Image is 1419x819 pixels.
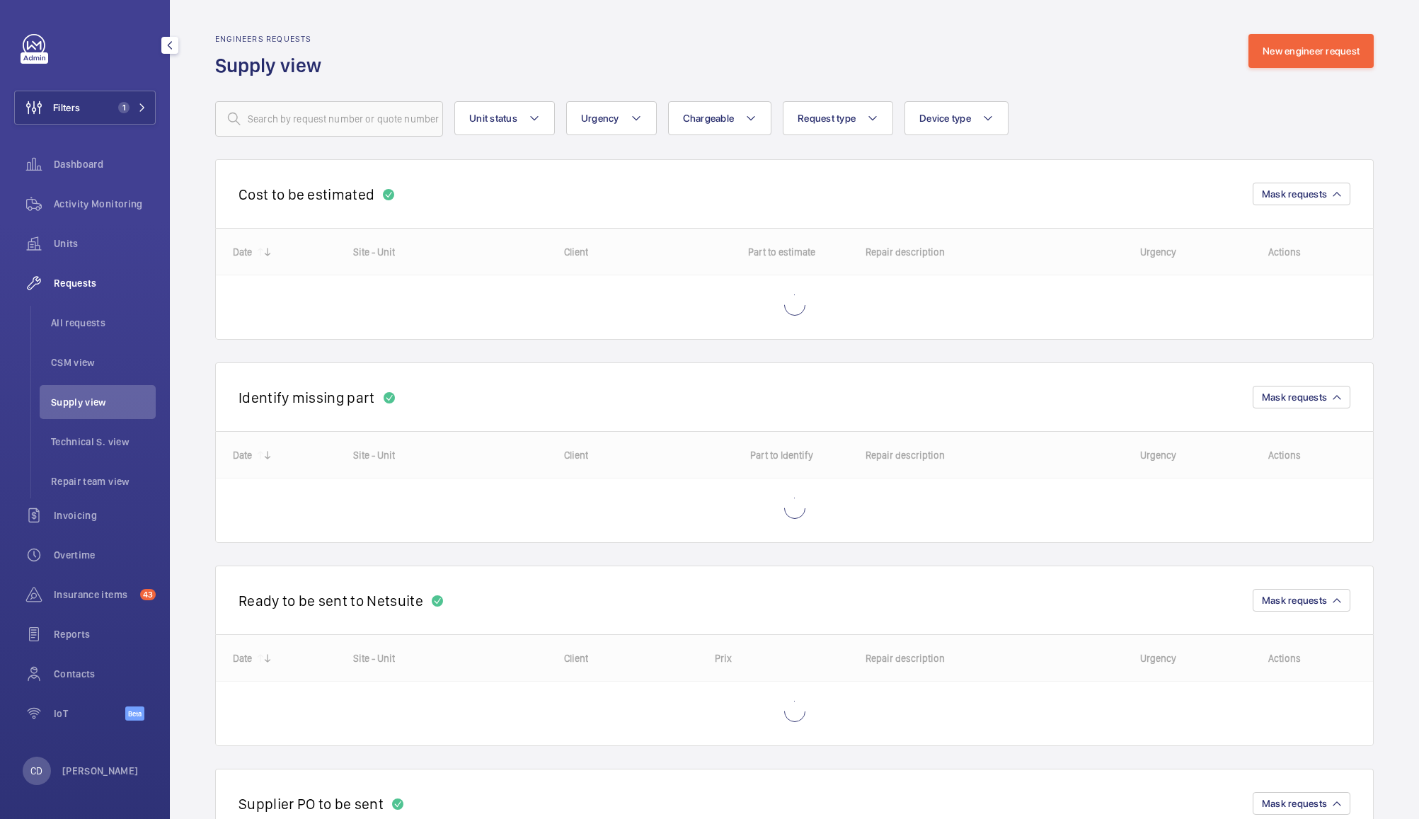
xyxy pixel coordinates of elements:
[783,101,893,135] button: Request type
[683,113,735,124] span: Chargeable
[1262,188,1327,200] span: Mask requests
[1253,792,1350,815] button: Mask requests
[1262,391,1327,403] span: Mask requests
[919,113,971,124] span: Device type
[14,91,156,125] button: Filters1
[1248,34,1374,68] button: New engineer request
[140,589,156,600] span: 43
[904,101,1009,135] button: Device type
[239,592,423,609] h2: Ready to be sent to Netsuite
[454,101,555,135] button: Unit status
[118,102,130,113] span: 1
[54,548,156,562] span: Overtime
[668,101,772,135] button: Chargeable
[1253,183,1350,205] button: Mask requests
[1262,595,1327,606] span: Mask requests
[1253,386,1350,408] button: Mask requests
[798,113,856,124] span: Request type
[51,316,156,330] span: All requests
[469,113,517,124] span: Unit status
[215,101,443,137] input: Search by request number or quote number
[51,395,156,409] span: Supply view
[51,474,156,488] span: Repair team view
[1262,798,1327,809] span: Mask requests
[1253,589,1350,612] button: Mask requests
[566,101,657,135] button: Urgency
[239,795,384,813] h2: Supplier PO to be sent
[54,157,156,171] span: Dashboard
[54,197,156,211] span: Activity Monitoring
[54,588,134,602] span: Insurance items
[51,435,156,449] span: Technical S. view
[54,706,125,721] span: IoT
[30,764,42,778] p: CD
[62,764,139,778] p: [PERSON_NAME]
[581,113,619,124] span: Urgency
[54,667,156,681] span: Contacts
[215,34,330,44] h2: Engineers requests
[239,185,374,203] h2: Cost to be estimated
[53,101,80,115] span: Filters
[125,706,144,721] span: Beta
[215,52,330,79] h1: Supply view
[54,508,156,522] span: Invoicing
[54,276,156,290] span: Requests
[51,355,156,370] span: CSM view
[54,627,156,641] span: Reports
[239,389,375,406] h2: Identify missing part
[54,236,156,251] span: Units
